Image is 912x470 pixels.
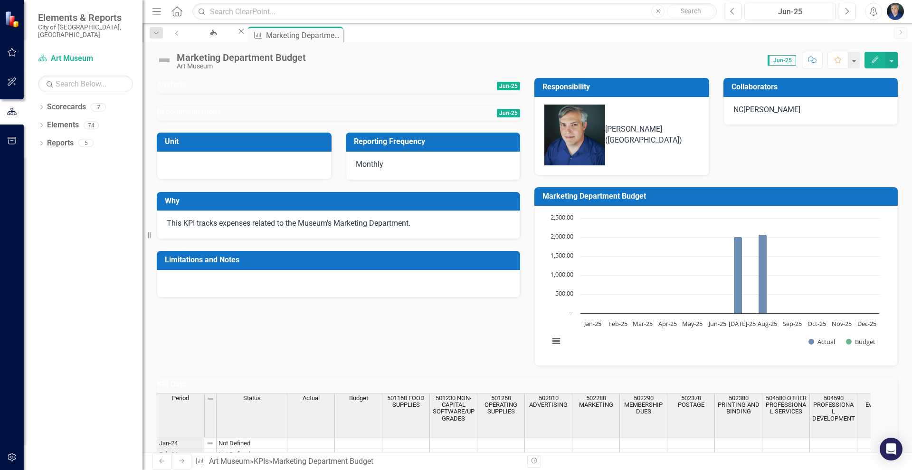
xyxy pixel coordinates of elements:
img: 8DAGhfEEPCf229AAAAAElFTkSuQmCC [207,395,214,403]
div: Marketing Department Budget [266,29,341,41]
h3: Why [165,197,515,205]
div: 74 [84,121,99,129]
span: 502380 PRINTING AND BINDING [717,395,760,415]
button: View chart menu, Chart [550,335,563,348]
h3: Reporting Frequency [354,137,516,146]
div: Jun-25 [748,6,832,18]
span: Jun-25 [768,55,796,66]
div: [PERSON_NAME] [743,105,800,115]
text: Jun-25 [708,319,726,328]
button: Search [667,5,714,18]
svg: Interactive chart [544,213,884,356]
path: Jul-25, 2,008.3. Actual. [734,237,742,314]
span: Jun-25 [497,82,520,90]
div: Marketing Department Budget [177,52,306,63]
span: 502290 MEMBERSHIP DUES [622,395,665,415]
img: ClearPoint Strategy [5,10,21,27]
p: This KPI tracks expenses related to the Museum's Marketing Department. [167,218,510,229]
span: 501260 OPERATING SUPPLIES [479,395,522,415]
path: Aug-25, 2,071.35. Actual. [759,235,767,314]
span: Status [243,395,261,402]
span: 501160 FOOD SUPPLIES [384,395,427,409]
small: City of [GEOGRAPHIC_DATA], [GEOGRAPHIC_DATA] [38,23,133,39]
span: 502370 POSTAGE [669,395,712,409]
text: May-25 [682,319,703,328]
td: Not Defined [217,449,287,460]
text: 1,500.00 [551,251,573,259]
text: -- [570,308,573,317]
text: 2,000.00 [551,232,573,240]
text: Oct-25 [807,319,826,328]
div: [PERSON_NAME] ([GEOGRAPHIC_DATA]) [605,124,699,146]
td: Jan-24 [157,438,204,449]
button: Jun-25 [744,3,836,20]
text: Apr-25 [658,319,677,328]
a: Scorecards [47,102,86,113]
h3: Recommendations [157,108,424,116]
div: NC [733,105,743,115]
a: Art Museum [38,53,133,64]
img: Nick Nelson [544,105,605,165]
td: Not Defined [217,438,287,449]
h3: Analysis [157,80,359,89]
text: Mar-25 [633,319,653,328]
div: 5 [78,139,94,147]
text: 500.00 [555,289,573,297]
img: Not Defined [157,53,172,68]
a: KPIs [254,457,269,466]
button: Show Budget [846,337,875,346]
text: Jan-25 [583,319,601,328]
text: Nov-25 [832,319,852,328]
span: Actual [303,395,320,402]
td: Feb-24 [157,449,204,460]
input: Search Below... [38,76,133,92]
div: Art Museum [177,63,306,70]
span: 502280 MARKETING [574,395,617,409]
h3: Unit [165,137,327,146]
span: 502010 ADVERTISING [527,395,570,409]
h3: KPI Data [157,380,898,389]
text: Aug-25 [758,319,777,328]
div: » » [195,456,520,467]
div: 7 [91,103,106,111]
a: Art Museum [209,457,250,466]
span: Period [172,395,189,402]
a: Reports [47,138,74,149]
div: Marketing Department Budget [273,457,373,466]
div: Chart. Highcharts interactive chart. [544,213,888,356]
button: Show Actual [808,337,835,346]
a: Elements [47,120,79,131]
h3: Collaborators [731,83,893,91]
h3: Responsibility [542,83,704,91]
img: Nick Nelson [887,3,904,20]
a: Art Museum [187,27,237,38]
span: Budget [349,395,368,402]
span: Art is Everywhere [859,395,902,409]
text: 2,500.00 [551,213,573,221]
div: Open Intercom Messenger [880,438,902,460]
h3: Limitations and Notes [165,256,515,264]
div: Monthly [346,152,521,180]
text: Sep-25 [783,319,802,328]
span: Jun-25 [497,109,520,117]
text: [DATE]-25 [729,319,756,328]
span: Elements & Reports [38,12,133,23]
span: Search [681,7,701,15]
span: 504580 OTHER PROFESSIONAL SERVICES [764,395,807,415]
h3: Marketing Department Budget [542,192,893,201]
text: Feb-25 [608,319,627,328]
span: 504590 PROFESSIONAL DEVELOPMENT [812,395,855,422]
img: 8DAGhfEEPCf229AAAAAElFTkSuQmCC [206,440,214,447]
input: Search ClearPoint... [192,3,717,20]
div: Art Museum [195,36,228,48]
text: 1,000.00 [551,270,573,278]
img: 8DAGhfEEPCf229AAAAAElFTkSuQmCC [206,451,214,458]
text: Dec-25 [857,319,876,328]
span: 501230 NON-CAPITAL SOFTWARE/UPGRADES [432,395,475,422]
